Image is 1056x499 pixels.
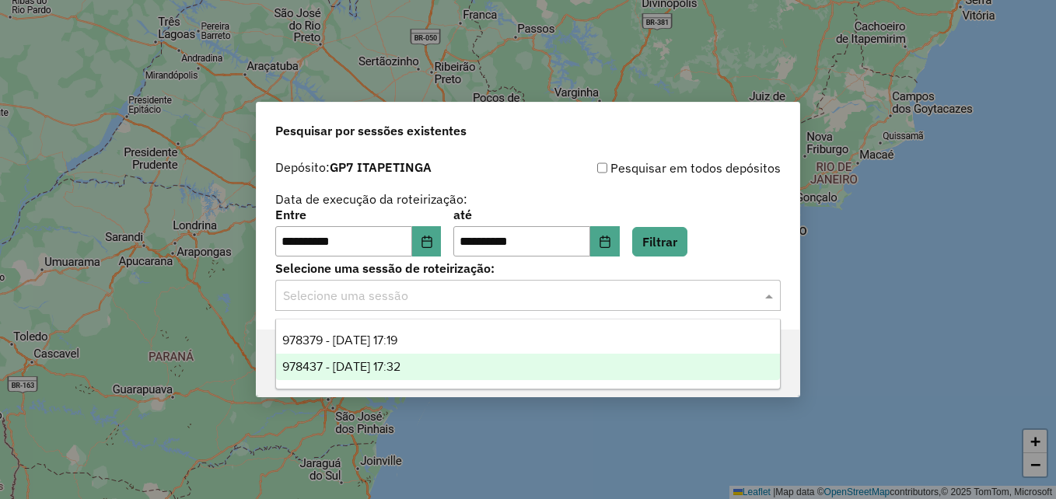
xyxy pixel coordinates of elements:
[330,159,432,175] strong: GP7 ITAPETINGA
[275,121,467,140] span: Pesquisar por sessões existentes
[275,190,467,208] label: Data de execução da roteirização:
[528,159,781,177] div: Pesquisar em todos depósitos
[275,259,781,277] label: Selecione uma sessão de roteirização:
[275,158,432,176] label: Depósito:
[282,360,400,373] span: 978437 - [DATE] 17:32
[275,205,441,224] label: Entre
[275,319,781,389] ng-dropdown-panel: Options list
[453,205,619,224] label: até
[282,333,397,347] span: 978379 - [DATE] 17:19
[632,227,687,256] button: Filtrar
[412,226,442,257] button: Choose Date
[590,226,620,257] button: Choose Date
